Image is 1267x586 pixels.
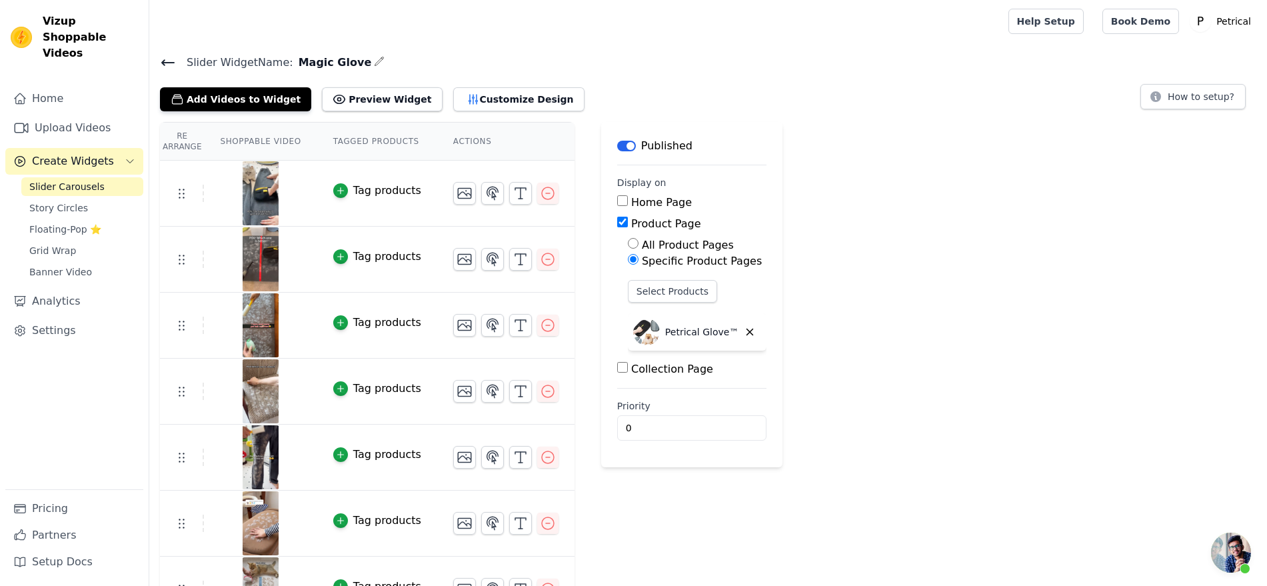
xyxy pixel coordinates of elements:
[32,153,114,169] span: Create Widgets
[453,380,476,403] button: Change Thumbnail
[1140,93,1246,106] a: How to setup?
[242,227,279,291] img: vizup-images-dd75.png
[1211,9,1256,33] p: Petrical
[29,201,88,215] span: Story Circles
[242,359,279,423] img: vizup-images-a699.png
[5,148,143,175] button: Create Widgets
[242,293,279,357] img: vizup-images-5176.png
[1190,9,1256,33] button: P Petrical
[242,491,279,555] img: vizup-images-2798.png
[333,183,421,199] button: Tag products
[204,123,317,161] th: Shoppable Video
[633,319,660,345] img: Petrical Glove™
[1211,533,1251,573] a: Open chat
[242,425,279,489] img: vizup-images-249e.png
[738,321,761,343] button: Delete widget
[642,255,762,267] label: Specific Product Pages
[21,241,143,260] a: Grid Wrap
[242,161,279,225] img: vizup-images-777e.png
[617,399,767,413] label: Priority
[453,248,476,271] button: Change Thumbnail
[5,495,143,522] a: Pricing
[642,239,734,251] label: All Product Pages
[453,182,476,205] button: Change Thumbnail
[1140,84,1246,109] button: How to setup?
[353,315,421,331] div: Tag products
[353,447,421,463] div: Tag products
[333,447,421,463] button: Tag products
[374,53,385,71] div: Edit Name
[29,180,105,193] span: Slider Carousels
[322,87,442,111] button: Preview Widget
[1102,9,1179,34] a: Book Demo
[5,85,143,112] a: Home
[453,87,585,111] button: Customize Design
[5,522,143,549] a: Partners
[21,263,143,281] a: Banner Video
[333,513,421,529] button: Tag products
[631,196,692,209] label: Home Page
[641,138,692,154] p: Published
[665,325,739,339] p: Petrical Glove™
[5,115,143,141] a: Upload Videos
[333,315,421,331] button: Tag products
[631,363,713,375] label: Collection Page
[160,123,204,161] th: Re Arrange
[5,317,143,344] a: Settings
[11,27,32,48] img: Vizup
[29,244,76,257] span: Grid Wrap
[29,223,101,236] span: Floating-Pop ⭐
[5,288,143,315] a: Analytics
[1008,9,1084,34] a: Help Setup
[333,249,421,265] button: Tag products
[631,217,701,230] label: Product Page
[160,87,311,111] button: Add Videos to Widget
[353,513,421,529] div: Tag products
[293,55,372,71] span: Magic Glove
[628,280,717,303] button: Select Products
[617,176,666,189] legend: Display on
[1197,15,1204,28] text: P
[437,123,575,161] th: Actions
[21,220,143,239] a: Floating-Pop ⭐
[453,314,476,337] button: Change Thumbnail
[176,55,293,71] span: Slider Widget Name:
[43,13,138,61] span: Vizup Shoppable Videos
[317,123,437,161] th: Tagged Products
[453,512,476,535] button: Change Thumbnail
[29,265,92,279] span: Banner Video
[353,249,421,265] div: Tag products
[453,446,476,469] button: Change Thumbnail
[333,381,421,397] button: Tag products
[353,183,421,199] div: Tag products
[5,549,143,575] a: Setup Docs
[21,177,143,196] a: Slider Carousels
[353,381,421,397] div: Tag products
[21,199,143,217] a: Story Circles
